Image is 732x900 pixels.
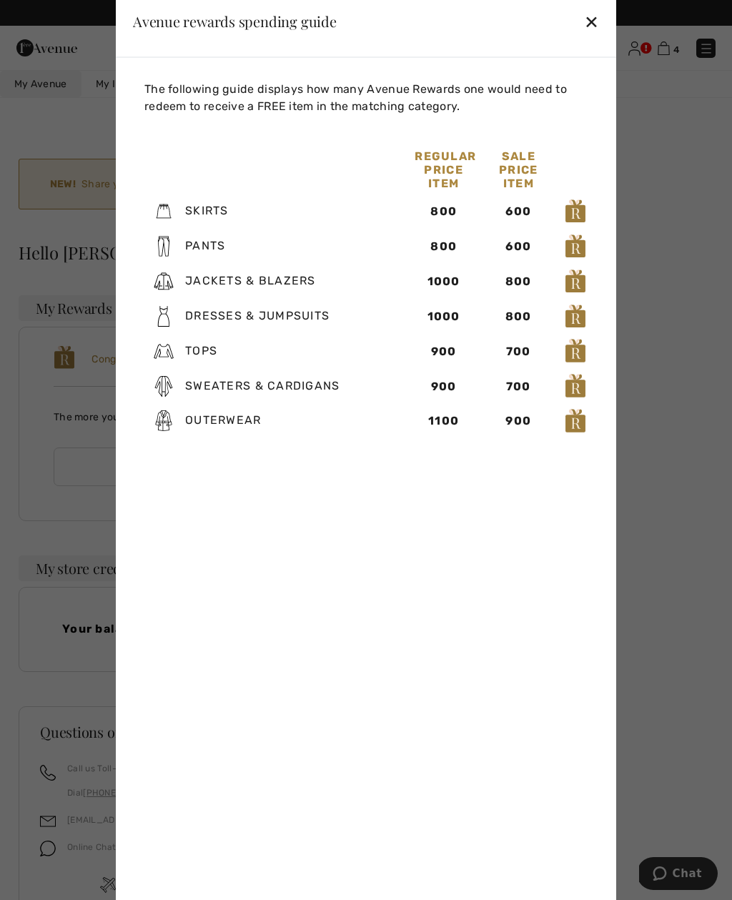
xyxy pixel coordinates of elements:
[481,149,556,189] div: Sale Price Item
[185,413,262,427] span: Outerwear
[415,412,473,430] div: 1100
[490,238,548,255] div: 600
[490,412,548,430] div: 900
[565,408,586,434] img: loyalty_logo_r.svg
[415,238,473,255] div: 800
[490,307,548,325] div: 800
[565,233,586,259] img: loyalty_logo_r.svg
[133,14,337,29] div: Avenue rewards spending guide
[185,308,330,322] span: Dresses & Jumpsuits
[565,199,586,224] img: loyalty_logo_r.svg
[415,342,473,360] div: 900
[415,377,473,395] div: 900
[185,204,229,217] span: Skirts
[565,303,586,329] img: loyalty_logo_r.svg
[34,10,63,23] span: Chat
[185,274,316,287] span: Jackets & Blazers
[565,268,586,294] img: loyalty_logo_r.svg
[185,378,340,392] span: Sweaters & Cardigans
[406,149,481,189] div: Regular Price Item
[584,6,599,36] div: ✕
[415,272,473,290] div: 1000
[490,342,548,360] div: 700
[415,307,473,325] div: 1000
[144,80,593,114] p: The following guide displays how many Avenue Rewards one would need to redeem to receive a FREE i...
[565,338,586,364] img: loyalty_logo_r.svg
[185,239,225,252] span: Pants
[490,377,548,395] div: 700
[415,203,473,220] div: 800
[185,343,217,357] span: Tops
[490,272,548,290] div: 800
[490,203,548,220] div: 600
[565,373,586,399] img: loyalty_logo_r.svg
